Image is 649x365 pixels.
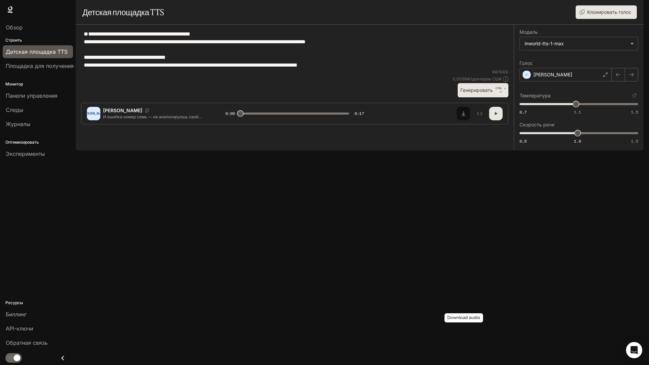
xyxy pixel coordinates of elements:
font: 0,5 [520,138,527,144]
button: Скачать аудио [457,107,470,120]
button: Копировать голосовой идентификатор [142,108,152,113]
button: Осмотреть [473,107,486,120]
font: 1.1 [574,109,581,115]
font: ⏎ [500,91,502,94]
font: [PERSON_NAME] [103,107,142,113]
div: Download audio [444,313,483,322]
font: CTRL + [496,87,506,90]
font: 1000 [499,69,508,74]
button: ГенерироватьCTRL +⏎ [458,83,508,97]
div: inworld-tts-1-max [520,37,638,50]
font: 0,000640 [453,76,472,81]
font: Детская площадка TTS [82,7,164,17]
font: / [497,69,499,74]
button: Клонировать голос [576,5,637,19]
font: [PERSON_NAME] [533,72,572,77]
font: 64 [492,69,497,74]
font: Скорость речи [520,122,554,127]
font: Голос [520,60,533,66]
font: Генерировать [460,87,493,93]
div: Открытый Интерком Мессенджер [626,342,642,358]
font: 1.5 [631,138,638,144]
font: долларов США [472,76,502,81]
font: 1.0 [574,138,581,144]
font: Клонировать голос [587,9,631,15]
font: Модель [520,29,538,35]
font: 0,7 [520,109,527,115]
font: 0:17 [355,111,364,116]
button: Сбросить к настройкам по умолчанию [631,92,638,99]
font: Температура [520,93,551,98]
font: 0:00 [225,111,235,116]
font: И ошибка номер семь — не анализируешь свой доход.» «Веди учёт, сколько зарабатываешь за час. Так ... [103,114,209,154]
font: inworld-tts-1-max [525,41,564,46]
font: [PERSON_NAME] [79,111,108,115]
font: 1.5 [631,109,638,115]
